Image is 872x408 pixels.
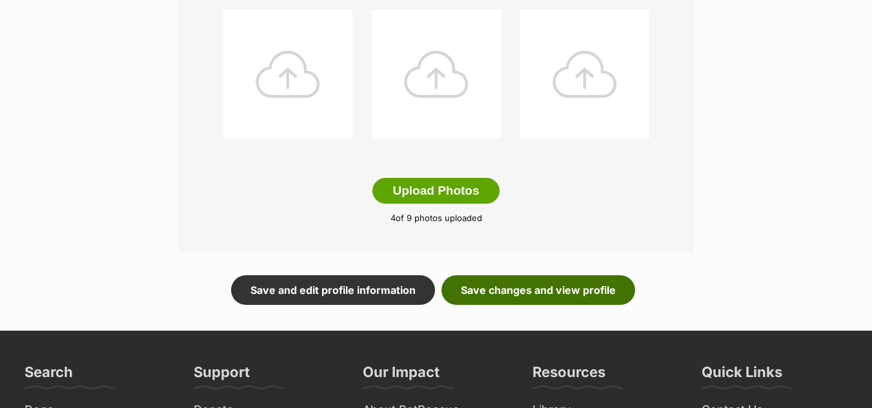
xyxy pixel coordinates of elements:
[363,363,440,389] h3: Our Impact
[372,178,499,204] button: Upload Photos
[441,275,635,305] a: Save changes and view profile
[702,363,782,389] h3: Quick Links
[194,363,250,389] h3: Support
[532,363,605,389] h3: Resources
[198,212,675,225] p: of 9 photos uploaded
[25,363,73,389] h3: Search
[231,275,435,305] a: Save and edit profile information
[390,213,396,223] span: 4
